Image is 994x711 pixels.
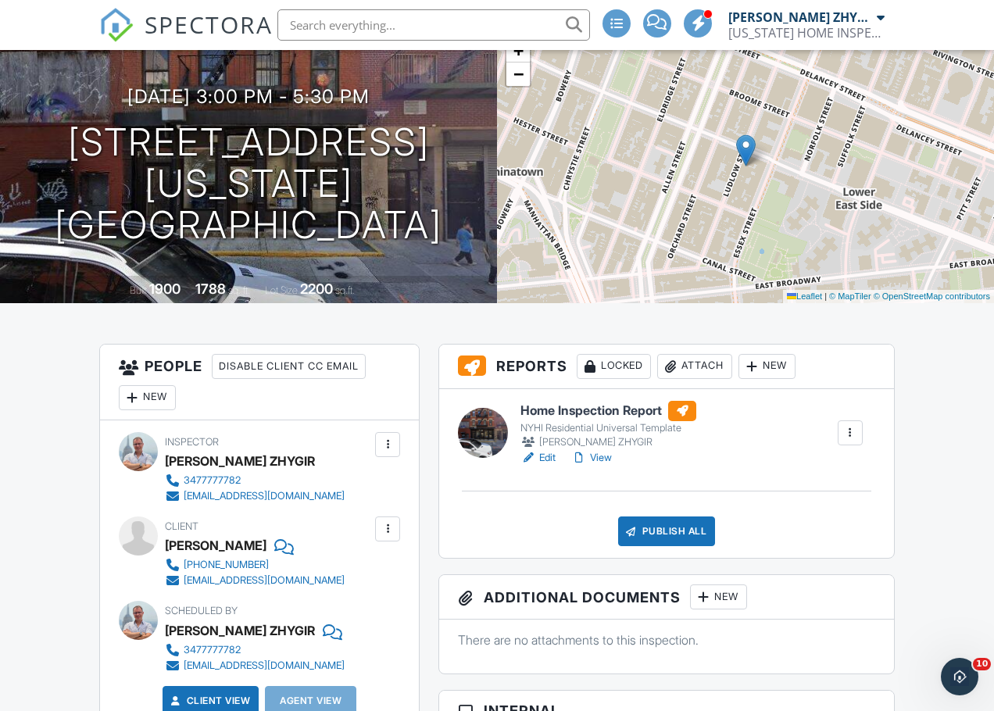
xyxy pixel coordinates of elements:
[824,291,827,301] span: |
[265,284,298,296] span: Lot Size
[165,436,219,448] span: Inspector
[520,401,696,421] h6: Home Inspection Report
[165,449,315,473] div: [PERSON_NAME] ZHYGIR
[184,559,269,571] div: [PHONE_NUMBER]
[513,41,524,60] span: +
[165,605,238,616] span: Scheduled By
[941,658,978,695] iframe: Intercom live chat
[184,644,241,656] div: 3477777782
[165,488,345,504] a: [EMAIL_ADDRESS][DOMAIN_NAME]
[165,534,266,557] div: [PERSON_NAME]
[728,25,885,41] div: NEW YORK HOME INSPECTIONS
[184,474,241,487] div: 3477777782
[728,9,873,25] div: [PERSON_NAME] ZHYGIR
[195,280,226,297] div: 1788
[184,659,345,672] div: [EMAIL_ADDRESS][DOMAIN_NAME]
[736,134,756,166] img: Marker
[127,86,370,107] h3: [DATE] 3:00 pm - 5:30 pm
[165,573,345,588] a: [EMAIL_ADDRESS][DOMAIN_NAME]
[165,473,345,488] a: 3477777782
[506,63,530,86] a: Zoom out
[458,631,875,648] p: There are no attachments to this inspection.
[571,450,612,466] a: View
[99,8,134,42] img: The Best Home Inspection Software - Spectora
[520,422,696,434] div: NYHI Residential Universal Template
[513,64,524,84] span: −
[520,450,556,466] a: Edit
[657,354,732,379] div: Attach
[506,39,530,63] a: Zoom in
[973,658,991,670] span: 10
[829,291,871,301] a: © MapTiler
[228,284,250,296] span: sq. ft.
[165,557,345,573] a: [PHONE_NUMBER]
[277,9,590,41] input: Search everything...
[165,520,198,532] span: Client
[439,575,894,620] h3: Additional Documents
[874,291,990,301] a: © OpenStreetMap contributors
[184,490,345,502] div: [EMAIL_ADDRESS][DOMAIN_NAME]
[439,345,894,389] h3: Reports
[149,280,181,297] div: 1900
[618,516,716,546] div: Publish All
[520,401,696,451] a: Home Inspection Report NYHI Residential Universal Template [PERSON_NAME] ZHYGIR
[145,8,273,41] span: SPECTORA
[165,658,345,673] a: [EMAIL_ADDRESS][DOMAIN_NAME]
[165,619,315,642] div: [PERSON_NAME] ZHYGIR
[168,693,251,709] a: Client View
[100,345,419,420] h3: People
[787,291,822,301] a: Leaflet
[212,354,366,379] div: Disable Client CC Email
[577,354,651,379] div: Locked
[738,354,796,379] div: New
[165,642,345,658] a: 3477777782
[119,385,176,410] div: New
[184,574,345,587] div: [EMAIL_ADDRESS][DOMAIN_NAME]
[520,434,696,450] div: [PERSON_NAME] ZHYGIR
[690,584,747,609] div: New
[335,284,355,296] span: sq.ft.
[130,284,147,296] span: Built
[300,280,333,297] div: 2200
[99,21,273,54] a: SPECTORA
[25,122,472,245] h1: [STREET_ADDRESS] [US_STATE][GEOGRAPHIC_DATA]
